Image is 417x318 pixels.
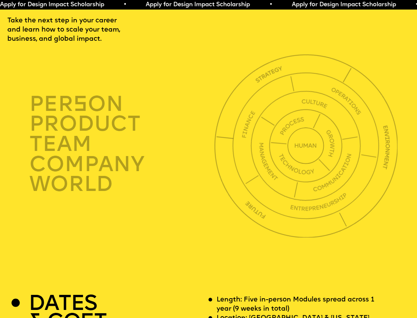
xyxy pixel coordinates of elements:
[29,155,217,175] div: company
[412,2,416,8] span: •
[29,94,217,115] div: per on
[217,296,385,314] p: Length: Five in-person Modules spread across 1 year (9 weeks in total)
[29,134,217,155] div: TEAM
[73,95,88,116] span: s
[29,115,217,135] div: product
[120,2,124,8] span: •
[266,2,270,8] span: •
[29,174,217,195] div: world
[7,17,137,44] p: Take the next step in your career and learn how to scale your team, business, and global impact.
